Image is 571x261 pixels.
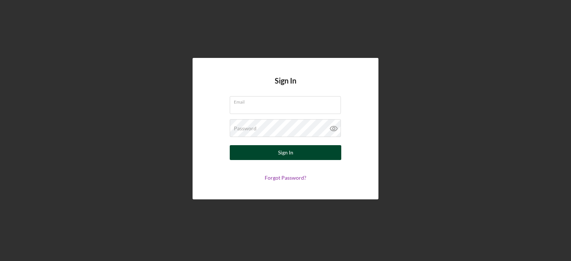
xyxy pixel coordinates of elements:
[234,125,257,131] label: Password
[230,145,341,160] button: Sign In
[234,97,341,105] label: Email
[265,174,306,181] a: Forgot Password?
[275,76,296,96] h4: Sign In
[278,145,293,160] div: Sign In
